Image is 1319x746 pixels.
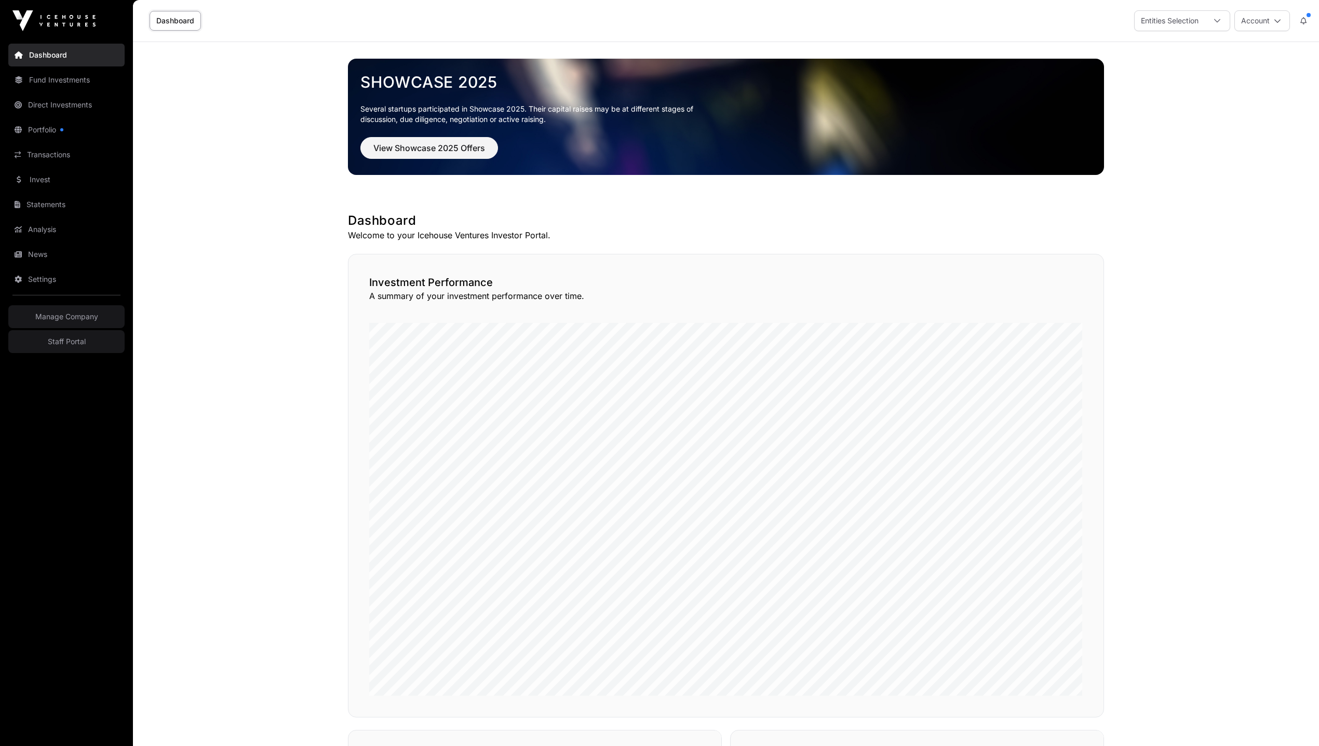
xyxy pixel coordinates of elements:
a: Invest [8,168,125,191]
button: Account [1234,10,1290,31]
a: Settings [8,268,125,291]
h1: Dashboard [348,212,1104,229]
a: News [8,243,125,266]
a: Staff Portal [8,330,125,353]
a: Direct Investments [8,93,125,116]
a: View Showcase 2025 Offers [360,147,498,158]
a: Analysis [8,218,125,241]
button: View Showcase 2025 Offers [360,137,498,159]
p: Several startups participated in Showcase 2025. Their capital raises may be at different stages o... [360,104,709,125]
a: Showcase 2025 [360,73,1092,91]
a: Manage Company [8,305,125,328]
div: Entities Selection [1135,11,1205,31]
a: Dashboard [150,11,201,31]
a: Fund Investments [8,69,125,91]
a: Statements [8,193,125,216]
a: Dashboard [8,44,125,66]
p: Welcome to your Icehouse Ventures Investor Portal. [348,229,1104,241]
h2: Investment Performance [369,275,1083,290]
a: Transactions [8,143,125,166]
a: Portfolio [8,118,125,141]
span: View Showcase 2025 Offers [373,142,485,154]
img: Icehouse Ventures Logo [12,10,96,31]
p: A summary of your investment performance over time. [369,290,1083,302]
img: Showcase 2025 [348,59,1104,175]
